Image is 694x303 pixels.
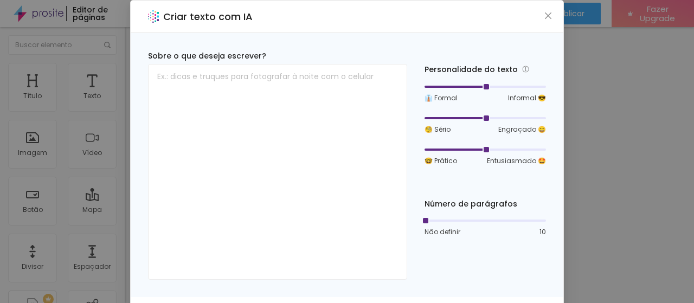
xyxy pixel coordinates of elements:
div: Título [23,92,42,100]
div: Vídeo [82,149,102,157]
span: 🧐 Sério [425,125,451,134]
span: 🤓 Prático [425,156,457,166]
span: Não definir [425,227,460,237]
div: Editor de páginas [66,6,134,21]
div: Mapa [82,206,102,214]
span: Entusiasmado 🤩 [487,156,546,166]
span: Engraçado 😄 [498,125,546,134]
iframe: Editor [125,27,694,303]
div: Sobre o que deseja escrever? [148,50,407,62]
span: 👔 Formal [425,93,458,103]
span: Publicar [555,9,584,18]
div: Imagem [18,149,47,157]
input: Buscar elemento [8,35,117,55]
button: Publicar [538,3,601,24]
span: Fazer Upgrade [637,4,678,23]
span: Informal 😎 [508,93,546,103]
div: Personalidade do texto [425,63,546,76]
div: Texto [83,92,101,100]
div: Espaçador [74,263,111,270]
div: Número de parágrafos [425,198,546,210]
span: 10 [539,227,546,237]
div: Botão [23,206,43,214]
img: Icone [104,42,111,48]
div: Divisor [22,263,43,270]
